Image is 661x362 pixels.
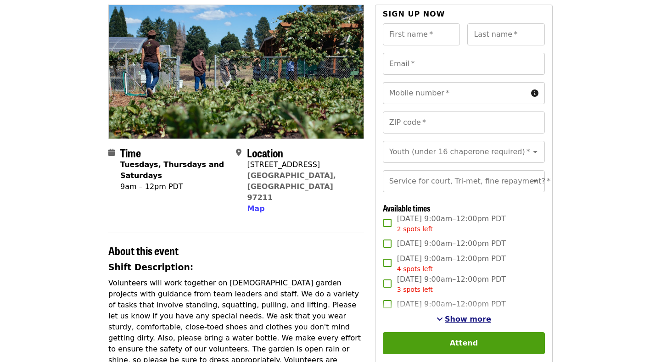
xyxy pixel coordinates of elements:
[247,145,283,161] span: Location
[397,286,433,293] span: 3 spots left
[108,262,193,272] strong: Shift Description:
[437,314,491,325] button: See more timeslots
[397,299,506,310] span: [DATE] 9:00am–12:00pm PDT
[383,53,545,75] input: Email
[247,171,336,202] a: [GEOGRAPHIC_DATA], [GEOGRAPHIC_DATA] 97211
[529,145,542,158] button: Open
[383,202,431,214] span: Available times
[247,159,356,170] div: [STREET_ADDRESS]
[120,145,141,161] span: Time
[383,111,545,134] input: ZIP code
[383,332,545,354] button: Attend
[467,23,545,45] input: Last name
[529,175,542,188] button: Open
[397,225,433,233] span: 2 spots left
[108,242,179,258] span: About this event
[247,203,264,214] button: Map
[383,82,527,104] input: Mobile number
[397,238,506,249] span: [DATE] 9:00am–12:00pm PDT
[397,213,506,234] span: [DATE] 9:00am–12:00pm PDT
[397,274,506,295] span: [DATE] 9:00am–12:00pm PDT
[108,148,115,157] i: calendar icon
[247,204,264,213] span: Map
[383,10,445,18] span: Sign up now
[120,181,229,192] div: 9am – 12pm PDT
[236,148,241,157] i: map-marker-alt icon
[397,265,433,273] span: 4 spots left
[109,5,364,138] img: Portland Dig In!: Eastside Learning Garden (all ages) - Aug/Sept/Oct organized by Oregon Food Bank
[383,23,460,45] input: First name
[445,315,491,323] span: Show more
[397,253,506,274] span: [DATE] 9:00am–12:00pm PDT
[531,89,538,98] i: circle-info icon
[120,160,224,180] strong: Tuesdays, Thursdays and Saturdays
